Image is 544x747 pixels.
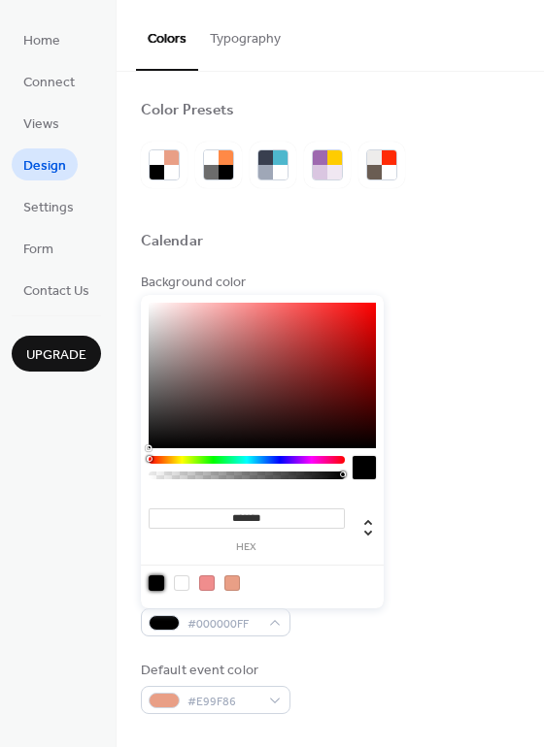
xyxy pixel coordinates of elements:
[23,156,66,177] span: Design
[12,274,101,306] a: Contact Us
[12,107,71,139] a: Views
[187,692,259,712] span: #E99F86
[12,336,101,372] button: Upgrade
[141,232,203,252] div: Calendar
[224,575,240,591] div: rgb(233, 159, 134)
[149,542,345,553] label: hex
[141,101,234,121] div: Color Presets
[26,345,86,366] span: Upgrade
[23,281,89,302] span: Contact Us
[23,198,74,218] span: Settings
[12,232,65,264] a: Form
[12,23,72,55] a: Home
[23,73,75,93] span: Connect
[141,661,287,681] div: Default event color
[174,575,189,591] div: rgb(255, 255, 255)
[187,614,259,634] span: #000000FF
[23,114,59,135] span: Views
[199,575,215,591] div: rgb(240, 141, 141)
[12,65,86,97] a: Connect
[141,273,287,293] div: Background color
[149,575,164,591] div: rgb(0, 0, 0)
[23,240,53,260] span: Form
[12,148,78,180] a: Design
[12,190,85,222] a: Settings
[23,31,60,51] span: Home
